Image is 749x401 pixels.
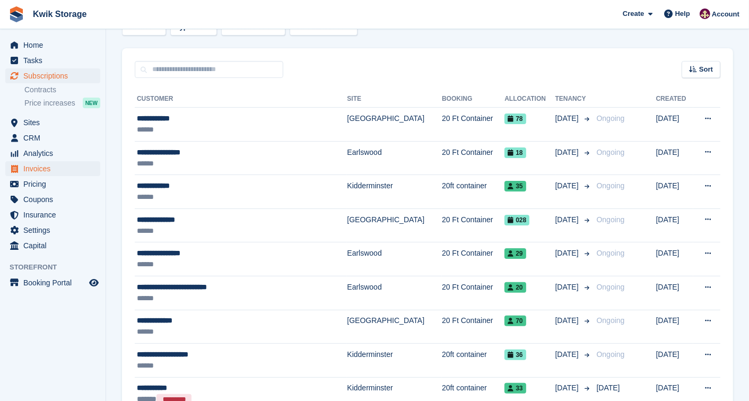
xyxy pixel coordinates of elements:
[656,175,693,209] td: [DATE]
[675,8,690,19] span: Help
[504,91,555,108] th: Allocation
[555,180,581,191] span: [DATE]
[5,53,100,68] a: menu
[504,282,526,293] span: 20
[504,181,526,191] span: 35
[83,98,100,108] div: NEW
[10,262,106,273] span: Storefront
[347,91,442,108] th: Site
[347,141,442,175] td: Earlswood
[135,91,347,108] th: Customer
[347,242,442,276] td: Earlswood
[597,283,625,291] span: Ongoing
[23,177,87,191] span: Pricing
[5,207,100,222] a: menu
[442,175,504,209] td: 20ft container
[555,147,581,158] span: [DATE]
[24,97,100,109] a: Price increases NEW
[8,6,24,22] img: stora-icon-8386f47178a22dfd0bd8f6a31ec36ba5ce8667c1dd55bd0f319d3a0aa187defe.svg
[597,181,625,190] span: Ongoing
[442,276,504,310] td: 20 Ft Container
[597,215,625,224] span: Ongoing
[442,141,504,175] td: 20 Ft Container
[656,91,693,108] th: Created
[23,38,87,53] span: Home
[656,208,693,242] td: [DATE]
[23,207,87,222] span: Insurance
[5,275,100,290] a: menu
[5,68,100,83] a: menu
[555,282,581,293] span: [DATE]
[504,316,526,326] span: 70
[23,238,87,253] span: Capital
[442,208,504,242] td: 20 Ft Container
[24,98,75,108] span: Price increases
[5,177,100,191] a: menu
[504,248,526,259] span: 29
[623,8,644,19] span: Create
[5,238,100,253] a: menu
[555,91,593,108] th: Tenancy
[555,113,581,124] span: [DATE]
[700,8,710,19] img: ellie tragonette
[23,130,87,145] span: CRM
[5,115,100,130] a: menu
[24,85,100,95] a: Contracts
[712,9,739,20] span: Account
[442,242,504,276] td: 20 Ft Container
[23,275,87,290] span: Booking Portal
[23,68,87,83] span: Subscriptions
[656,108,693,142] td: [DATE]
[442,91,504,108] th: Booking
[29,5,91,23] a: Kwik Storage
[23,115,87,130] span: Sites
[23,146,87,161] span: Analytics
[5,38,100,53] a: menu
[656,276,693,310] td: [DATE]
[23,223,87,238] span: Settings
[555,248,581,259] span: [DATE]
[23,161,87,176] span: Invoices
[597,316,625,325] span: Ongoing
[442,310,504,344] td: 20 Ft Container
[656,344,693,378] td: [DATE]
[597,114,625,123] span: Ongoing
[347,276,442,310] td: Earlswood
[23,53,87,68] span: Tasks
[656,141,693,175] td: [DATE]
[597,249,625,257] span: Ongoing
[347,108,442,142] td: [GEOGRAPHIC_DATA]
[347,344,442,378] td: Kidderminster
[88,276,100,289] a: Preview store
[5,161,100,176] a: menu
[504,350,526,360] span: 36
[442,108,504,142] td: 20 Ft Container
[347,175,442,209] td: Kidderminster
[442,344,504,378] td: 20ft container
[504,383,526,394] span: 33
[5,192,100,207] a: menu
[23,192,87,207] span: Coupons
[555,315,581,326] span: [DATE]
[699,64,713,75] span: Sort
[347,310,442,344] td: [GEOGRAPHIC_DATA]
[555,382,581,394] span: [DATE]
[656,310,693,344] td: [DATE]
[555,349,581,360] span: [DATE]
[597,383,620,392] span: [DATE]
[5,130,100,145] a: menu
[5,223,100,238] a: menu
[597,350,625,359] span: Ongoing
[347,208,442,242] td: [GEOGRAPHIC_DATA]
[504,215,529,225] span: 028
[597,148,625,156] span: Ongoing
[656,242,693,276] td: [DATE]
[504,114,526,124] span: 78
[504,147,526,158] span: 18
[555,214,581,225] span: [DATE]
[5,146,100,161] a: menu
